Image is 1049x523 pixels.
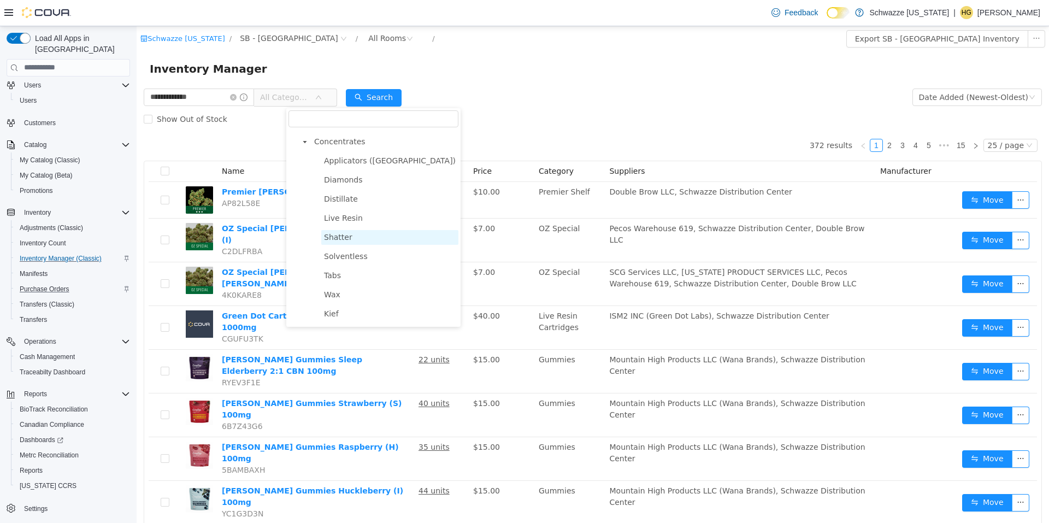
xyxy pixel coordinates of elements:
button: Manifests [11,266,134,281]
u: 22 units [282,329,313,338]
span: Name [85,140,108,149]
a: Transfers (Classic) [15,298,79,311]
iframe: To enrich screen reader interactions, please activate Accessibility in Grammarly extension settings [137,26,1049,523]
a: My Catalog (Classic) [15,154,85,167]
span: Manifests [20,269,48,278]
a: Manifests [15,267,52,280]
span: Solventless [185,223,322,238]
span: RYEV3F1E [85,352,124,361]
span: Show Out of Stock [16,89,95,97]
span: BioTrack Reconciliation [15,403,130,416]
span: Users [24,81,41,90]
span: My Catalog (Beta) [15,169,130,182]
a: Feedback [767,2,822,23]
li: 2 [746,113,759,126]
span: Live Resin [187,187,226,196]
span: Operations [24,337,56,346]
p: Schwazze [US_STATE] [869,6,949,19]
span: Adjustments (Classic) [15,221,130,234]
td: OZ Special [398,192,468,236]
button: Reports [20,387,51,401]
span: Cash Management [15,350,130,363]
span: HG [962,6,971,19]
li: 372 results [673,113,716,126]
a: [PERSON_NAME] Gummies Huckleberry (I) 100mg [85,460,267,480]
a: OZ Special [PERSON_NAME] Platinum Cake (I) [85,198,269,218]
span: Mountain High Products LLC (Wana Brands), Schwazze Distribution Center [473,373,728,393]
span: Metrc Reconciliation [20,451,79,460]
button: icon: swapMove [826,249,876,267]
span: $10.00 [337,161,363,170]
span: Catalog [24,140,46,149]
a: Cash Management [15,350,79,363]
div: Date Added (Newest-Oldest) [782,63,892,79]
img: EDW Gummies Raspberry (H) 100mg hero shot [49,415,76,443]
td: Gummies [398,324,468,367]
a: [PERSON_NAME] Gummies Strawberry (S) 100mg [85,373,265,393]
img: EDW Gummies Huckleberry (I) 100mg hero shot [49,459,76,486]
span: Distillate [185,166,322,180]
a: Canadian Compliance [15,418,89,431]
a: OZ Special [PERSON_NAME] Purple Papaya [PERSON_NAME] (H) [85,242,269,262]
td: Gummies [398,455,468,498]
button: icon: swapMove [826,337,876,354]
span: Suppliers [473,140,508,149]
span: YC1G3D3N [85,483,127,492]
button: icon: ellipsis [875,165,893,183]
i: icon: down [892,68,899,75]
a: Customers [20,116,60,130]
a: Transfers [15,313,51,326]
td: Live Resin Cartridges [398,280,468,324]
span: Reports [24,390,47,398]
span: Users [15,94,130,107]
span: [US_STATE] CCRS [20,481,76,490]
span: $15.00 [337,416,363,425]
a: 5 [786,113,798,125]
span: Dashboards [20,436,63,444]
a: Purchase Orders [15,283,74,296]
button: icon: swapMove [826,468,876,485]
span: C2DLFRBA [85,221,126,230]
a: [US_STATE] CCRS [15,479,81,492]
button: icon: ellipsis [875,249,893,267]
span: Solventless [187,226,231,234]
p: [PERSON_NAME] [977,6,1040,19]
a: Traceabilty Dashboard [15,366,90,379]
li: 4 [773,113,786,126]
span: Settings [24,504,48,513]
span: Inventory Manager (Classic) [15,252,130,265]
td: Gummies [398,367,468,411]
div: Hunter Grundman [960,6,973,19]
span: Settings [20,501,130,515]
a: Dashboards [11,432,134,448]
button: icon: swapMove [826,205,876,223]
li: 5 [786,113,799,126]
span: Tabs [185,242,322,257]
li: Previous Page [720,113,733,126]
input: filter select [152,84,322,101]
button: My Catalog (Beta) [11,168,134,183]
span: CGUFU3TK [85,308,127,317]
img: Green Dot Cartridge GDL Live Resin+ 1000mg placeholder [49,284,76,312]
span: Reports [15,464,130,477]
button: icon: ellipsis [875,380,893,398]
a: My Catalog (Beta) [15,169,77,182]
button: icon: swapMove [826,424,876,442]
a: BioTrack Reconciliation [15,403,92,416]
span: Washington CCRS [15,479,130,492]
td: OZ Special [398,236,468,280]
a: [PERSON_NAME] Gummies Raspberry (H) 100mg [85,416,262,437]
i: icon: caret-down [166,113,171,119]
span: Category [402,140,437,149]
span: Mountain High Products LLC (Wana Brands), Schwazze Distribution Center [473,460,728,480]
button: Promotions [11,183,134,198]
a: Reports [15,464,47,477]
span: Diamonds [187,149,226,158]
span: Transfers [20,315,47,324]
